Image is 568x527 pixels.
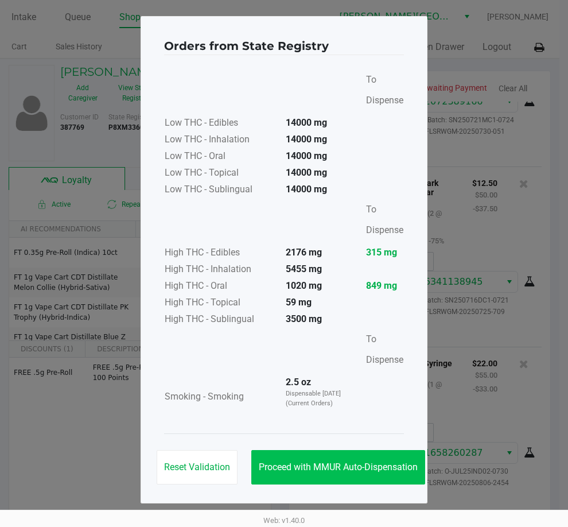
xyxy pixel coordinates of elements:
[286,184,327,195] strong: 14000 mg
[357,69,404,115] td: To Dispense
[357,328,404,375] td: To Dispense
[286,167,327,178] strong: 14000 mg
[164,149,277,165] td: Low THC - Oral
[286,263,322,274] strong: 5455 mg
[164,278,277,295] td: High THC - Oral
[286,117,327,128] strong: 14000 mg
[263,516,305,525] span: Web: v1.40.0
[286,280,322,291] strong: 1020 mg
[164,245,277,262] td: High THC - Edibles
[286,389,347,408] p: Dispensable [DATE] (Current Orders)
[164,132,277,149] td: Low THC - Inhalation
[286,313,322,324] strong: 3500 mg
[164,375,277,420] td: Smoking - Smoking
[286,247,322,258] strong: 2176 mg
[251,450,425,485] button: Proceed with MMUR Auto-Dispensation
[164,37,329,55] h4: Orders from State Registry
[164,115,277,132] td: Low THC - Edibles
[164,262,277,278] td: High THC - Inhalation
[286,134,327,145] strong: 14000 mg
[366,246,403,259] strong: 315 mg
[164,312,277,328] td: High THC - Sublingual
[366,279,403,293] strong: 849 mg
[157,450,238,485] button: Reset Validation
[164,182,277,199] td: Low THC - Sublingual
[164,165,277,182] td: Low THC - Topical
[259,462,418,472] span: Proceed with MMUR Auto-Dispensation
[286,150,327,161] strong: 14000 mg
[357,199,404,245] td: To Dispense
[286,297,312,308] strong: 59 mg
[286,377,311,387] strong: 2.5 oz
[164,462,230,472] span: Reset Validation
[164,295,277,312] td: High THC - Topical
